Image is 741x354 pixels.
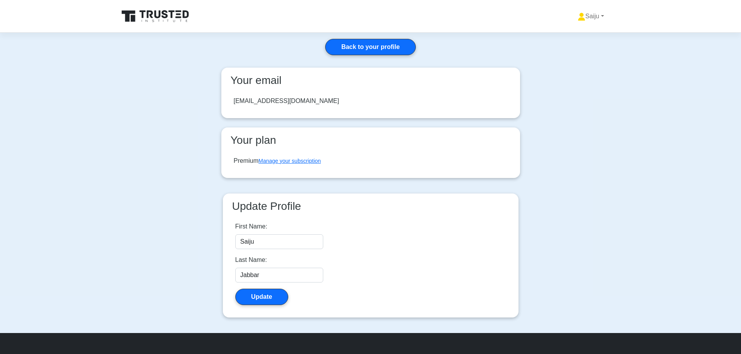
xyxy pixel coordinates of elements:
label: Last Name: [235,255,267,265]
div: [EMAIL_ADDRESS][DOMAIN_NAME] [234,96,339,106]
div: Premium [234,156,321,166]
a: Back to your profile [325,39,415,55]
a: Saiju [559,9,623,24]
a: Manage your subscription [259,158,321,164]
h3: Your email [228,74,514,87]
h3: Update Profile [229,200,512,213]
h3: Your plan [228,134,514,147]
label: First Name: [235,222,268,231]
button: Update [235,289,288,305]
